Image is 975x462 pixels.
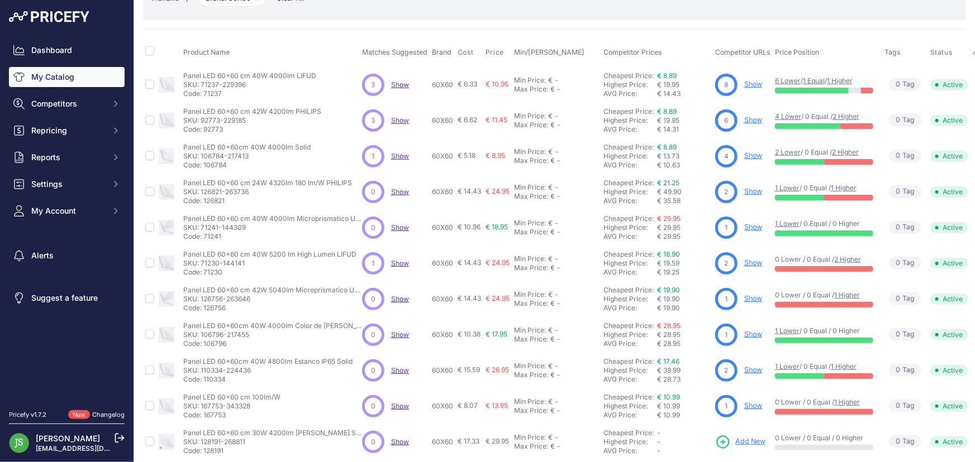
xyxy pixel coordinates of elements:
[371,223,375,233] span: 0
[514,48,584,56] span: Min/[PERSON_NAME]
[775,76,873,85] p: / /
[183,48,230,56] span: Product Name
[548,254,553,263] div: €
[31,179,104,190] span: Settings
[372,151,375,161] span: 1
[603,304,657,312] div: AVG Price:
[553,326,558,335] div: -
[550,121,555,129] div: €
[432,295,453,304] p: 60X60
[31,152,104,163] span: Reports
[744,116,762,124] a: Show
[514,112,546,121] div: Min Price:
[930,293,968,305] span: Active
[9,40,125,60] a: Dashboard
[834,255,861,263] a: 2 Higher
[896,186,900,197] span: 0
[458,330,481,338] span: € 10.38
[889,78,921,91] span: Tag
[884,48,901,56] span: Tags
[657,250,680,258] a: € 18.90
[514,263,548,272] div: Max Price:
[775,48,819,56] span: Price Position
[548,183,553,192] div: €
[803,76,825,85] a: 1 Equal
[391,366,409,374] a: Show
[889,364,921,377] span: Tag
[657,179,679,187] a: € 21.25
[550,85,555,94] div: €
[514,156,548,165] div: Max Price:
[657,330,681,339] span: € 28.95
[458,48,473,57] span: Cost
[555,156,560,165] div: -
[183,71,316,80] p: Panel LED 60x60 cm 40W 4000lm LIFUD
[371,365,375,376] span: 0
[657,161,711,170] div: € 10.63
[514,192,548,201] div: Max Price:
[603,268,657,277] div: AVG Price:
[896,151,900,161] span: 0
[9,174,125,194] button: Settings
[889,185,921,198] span: Tag
[391,402,409,410] span: Show
[657,357,679,365] a: € 17.46
[183,295,362,304] p: SKU: 126756-263646
[514,326,546,335] div: Min Price:
[548,219,553,228] div: €
[391,330,409,339] span: Show
[896,79,900,90] span: 0
[183,286,362,295] p: Panel LED 60x60 cm 42W 5040lm Microprismatico UGR16 PMMA PHILIPS
[657,214,681,223] a: € 29.95
[458,48,475,57] button: Cost
[603,89,657,98] div: AVG Price:
[362,48,427,56] span: Matches Suggested
[724,151,729,161] span: 4
[603,179,654,187] a: Cheapest Price:
[183,232,362,241] p: Code: 71241
[183,366,353,375] p: SKU: 110334-224436
[9,11,89,22] img: Pricefy Logo
[896,115,900,126] span: 0
[603,286,654,294] a: Cheapest Price:
[834,398,860,406] a: 1 Higher
[657,268,711,277] div: € 19.25
[9,201,125,221] button: My Account
[775,219,873,228] p: / 0 Equal / 0 Higher
[391,437,409,446] span: Show
[458,116,477,124] span: € 6.62
[744,80,762,88] a: Show
[183,89,316,98] p: Code: 71237
[657,71,677,80] a: € 8.89
[514,370,548,379] div: Max Price:
[183,375,353,384] p: Code: 110334
[432,80,453,89] p: 60X60
[486,258,510,267] span: € 24.95
[548,112,553,121] div: €
[514,76,546,85] div: Min Price:
[391,259,409,267] a: Show
[775,362,800,370] a: 1 Lower
[775,326,873,335] p: / 0 Equal / 0 Higher
[603,339,657,348] div: AVG Price:
[603,250,654,258] a: Cheapest Price:
[603,330,657,339] div: Highest Price:
[657,393,680,401] a: € 10.99
[775,184,800,192] a: 1 Lower
[9,288,125,308] a: Suggest a feature
[603,223,657,232] div: Highest Price:
[744,187,762,195] a: Show
[183,143,311,152] p: Panel LED 60x60cm 40W 4000lm Solid
[827,76,853,85] a: 1 Higher
[725,330,728,340] span: 1
[775,291,873,300] p: 0 Lower / 0 Equal /
[183,250,356,259] p: Panel LED 60x60 cm 40W 5200 lm High Lumen LIFUD
[391,116,409,124] span: Show
[550,299,555,308] div: €
[183,196,352,205] p: Code: 126821
[391,80,409,89] span: Show
[725,258,729,268] span: 2
[725,80,729,90] span: 8
[603,196,657,205] div: AVG Price:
